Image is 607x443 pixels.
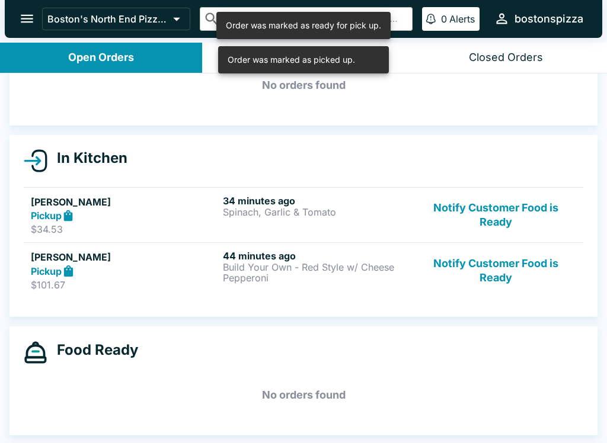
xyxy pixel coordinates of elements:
[416,195,576,236] button: Notify Customer Food is Ready
[24,242,583,298] a: [PERSON_NAME]Pickup$101.6744 minutes agoBuild Your Own - Red Style w/ CheesePepperoniNotify Custo...
[469,51,543,65] div: Closed Orders
[441,13,447,25] p: 0
[68,51,134,65] div: Open Orders
[515,12,583,26] div: bostonspizza
[24,187,583,243] a: [PERSON_NAME]Pickup$34.5334 minutes agoSpinach, Garlic & TomatoNotify Customer Food is Ready
[223,207,410,217] p: Spinach, Garlic & Tomato
[31,210,62,221] strong: Pickup
[31,265,62,277] strong: Pickup
[47,13,168,25] p: Boston's North End Pizza Bakery
[223,272,410,283] p: Pepperoni
[223,195,410,207] h6: 34 minutes ago
[47,341,138,359] h4: Food Ready
[31,195,218,209] h5: [PERSON_NAME]
[42,8,190,30] button: Boston's North End Pizza Bakery
[24,64,583,107] h5: No orders found
[226,15,381,36] div: Order was marked as ready for pick up.
[228,50,355,70] div: Order was marked as picked up.
[31,279,218,291] p: $101.67
[489,6,588,31] button: bostonspizza
[449,13,475,25] p: Alerts
[24,374,583,416] h5: No orders found
[223,250,410,262] h6: 44 minutes ago
[31,250,218,264] h5: [PERSON_NAME]
[223,262,410,272] p: Build Your Own - Red Style w/ Cheese
[31,223,218,235] p: $34.53
[47,149,127,167] h4: In Kitchen
[416,250,576,291] button: Notify Customer Food is Ready
[12,4,42,34] button: open drawer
